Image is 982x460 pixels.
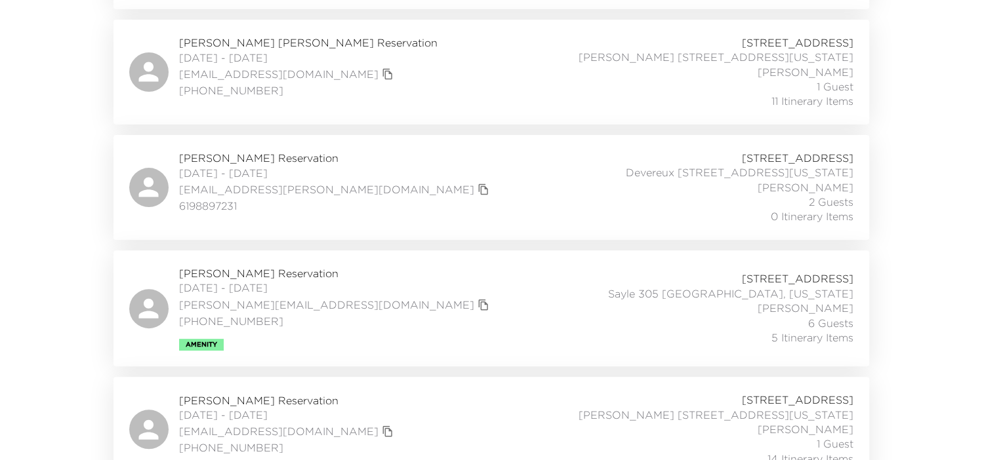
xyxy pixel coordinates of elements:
[179,266,493,280] span: [PERSON_NAME] Reservation
[758,422,853,436] span: [PERSON_NAME]
[179,67,378,81] a: [EMAIL_ADDRESS][DOMAIN_NAME]
[608,286,853,301] span: Sayle 305 [GEOGRAPHIC_DATA], [US_STATE]
[179,166,493,180] span: [DATE] - [DATE]
[179,314,493,328] span: [PHONE_NUMBER]
[817,436,853,451] span: 1 Guest
[179,50,438,65] span: [DATE] - [DATE]
[809,195,853,209] span: 2 Guests
[742,271,853,286] span: [STREET_ADDRESS]
[179,440,397,455] span: [PHONE_NUMBER]
[113,20,869,125] a: [PERSON_NAME] [PERSON_NAME] Reservation[DATE] - [DATE][EMAIL_ADDRESS][DOMAIN_NAME]copy primary me...
[113,250,869,366] a: [PERSON_NAME] Reservation[DATE] - [DATE][PERSON_NAME][EMAIL_ADDRESS][DOMAIN_NAME]copy primary mem...
[474,296,493,314] button: copy primary member email
[626,165,853,180] span: Devereux [STREET_ADDRESS][US_STATE]
[179,182,474,197] a: [EMAIL_ADDRESS][PERSON_NAME][DOMAIN_NAME]
[179,83,438,98] span: [PHONE_NUMBER]
[742,35,853,50] span: [STREET_ADDRESS]
[113,135,869,240] a: [PERSON_NAME] Reservation[DATE] - [DATE][EMAIL_ADDRESS][PERSON_NAME][DOMAIN_NAME]copy primary mem...
[771,209,853,223] span: 0 Itinerary Items
[179,408,397,422] span: [DATE] - [DATE]
[579,408,853,422] span: [PERSON_NAME] [STREET_ADDRESS][US_STATE]
[579,50,853,64] span: [PERSON_NAME] [STREET_ADDRESS][US_STATE]
[179,393,397,408] span: [PERSON_NAME] Reservation
[808,316,853,330] span: 6 Guests
[378,65,397,83] button: copy primary member email
[179,297,474,312] a: [PERSON_NAME][EMAIL_ADDRESS][DOMAIN_NAME]
[771,330,853,345] span: 5 Itinerary Items
[758,180,853,195] span: [PERSON_NAME]
[742,151,853,165] span: [STREET_ADDRESS]
[179,424,378,438] a: [EMAIL_ADDRESS][DOMAIN_NAME]
[378,422,397,440] button: copy primary member email
[474,180,493,199] button: copy primary member email
[817,79,853,94] span: 1 Guest
[179,199,493,213] span: 6198897231
[186,341,217,349] span: Amenity
[742,393,853,407] span: [STREET_ADDRESS]
[179,280,493,295] span: [DATE] - [DATE]
[771,94,853,108] span: 11 Itinerary Items
[758,301,853,315] span: [PERSON_NAME]
[179,151,493,165] span: [PERSON_NAME] Reservation
[179,35,438,50] span: [PERSON_NAME] [PERSON_NAME] Reservation
[758,65,853,79] span: [PERSON_NAME]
